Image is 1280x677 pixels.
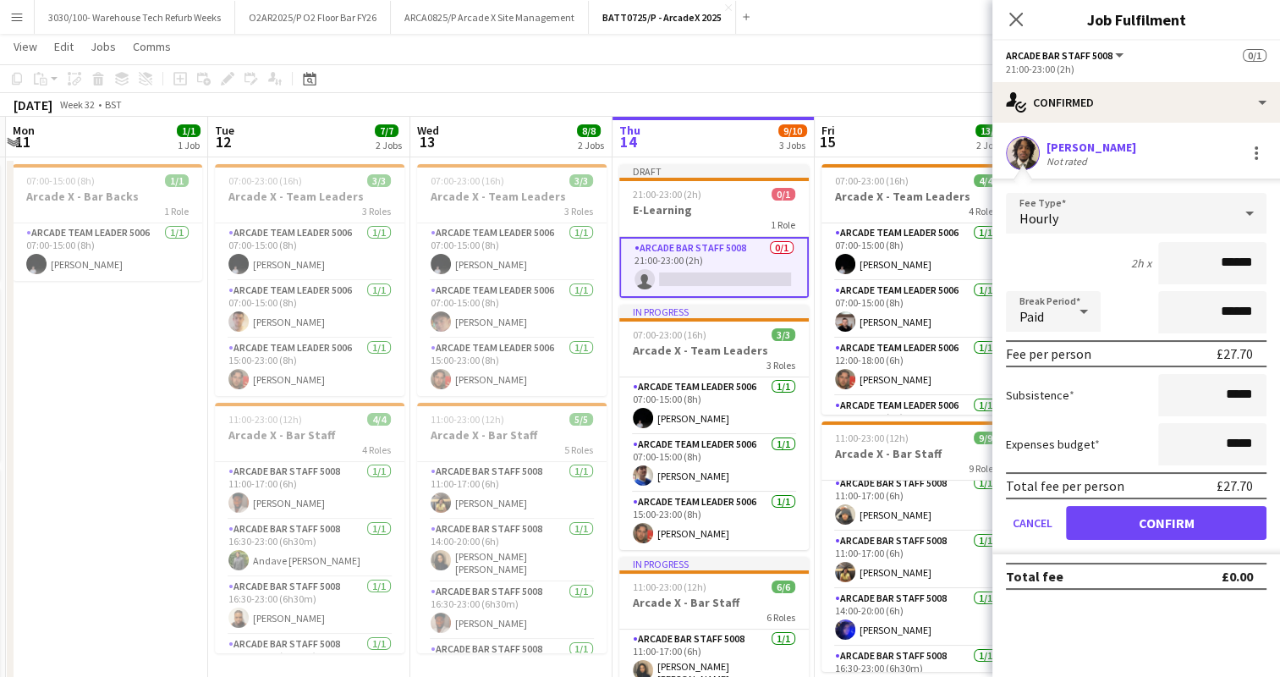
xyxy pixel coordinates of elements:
[619,377,809,435] app-card-role: Arcade Team Leader 50061/107:00-15:00 (8h)[PERSON_NAME]
[362,205,391,217] span: 3 Roles
[54,39,74,54] span: Edit
[1217,477,1253,494] div: £27.70
[976,139,1008,151] div: 2 Jobs
[577,124,601,137] span: 8/8
[1006,63,1266,75] div: 21:00-23:00 (2h)
[619,305,809,550] app-job-card: In progress07:00-23:00 (16h)3/3Arcade X - Team Leaders3 RolesArcade Team Leader 50061/107:00-15:0...
[821,396,1011,454] app-card-role: Arcade Team Leader 50061/114:00-23:00 (9h)
[969,205,997,217] span: 4 Roles
[177,124,201,137] span: 1/1
[126,36,178,58] a: Comms
[415,132,439,151] span: 13
[619,202,809,217] h3: E-Learning
[417,338,607,396] app-card-role: Arcade Team Leader 50061/115:00-23:00 (8h)[PERSON_NAME]
[235,1,391,34] button: O2AR2025/P O2 Floor Bar FY26
[821,281,1011,338] app-card-role: Arcade Team Leader 50061/107:00-15:00 (8h)[PERSON_NAME]
[215,189,404,204] h3: Arcade X - Team Leaders
[84,36,123,58] a: Jobs
[821,338,1011,396] app-card-role: Arcade Team Leader 50061/112:00-18:00 (6h)[PERSON_NAME]
[619,164,809,298] div: Draft21:00-23:00 (2h)0/1E-Learning1 RoleArcade Bar Staff 50080/121:00-23:00 (2h)
[375,124,398,137] span: 7/7
[619,493,809,550] app-card-role: Arcade Team Leader 50061/115:00-23:00 (8h)[PERSON_NAME]
[1019,210,1058,227] span: Hourly
[569,413,593,426] span: 5/5
[1006,568,1063,585] div: Total fee
[619,164,809,178] div: Draft
[165,174,189,187] span: 1/1
[13,223,202,281] app-card-role: Arcade Team Leader 50061/107:00-15:00 (8h)[PERSON_NAME]
[133,39,171,54] span: Comms
[14,39,37,54] span: View
[1006,388,1074,403] label: Subsistence
[778,124,807,137] span: 9/10
[619,435,809,493] app-card-role: Arcade Team Leader 50061/107:00-15:00 (8h)[PERSON_NAME]
[821,421,1011,672] div: 11:00-23:00 (12h)9/9Arcade X - Bar Staff9 RolesArcade Bar Staff 50081/111:00-17:00 (6h)[PERSON_NA...
[56,98,98,111] span: Week 32
[1006,437,1100,452] label: Expenses budget
[215,223,404,281] app-card-role: Arcade Team Leader 50061/107:00-15:00 (8h)[PERSON_NAME]
[417,123,439,138] span: Wed
[417,582,607,640] app-card-role: Arcade Bar Staff 50081/116:30-23:00 (6h30m)[PERSON_NAME]
[417,164,607,396] app-job-card: 07:00-23:00 (16h)3/3Arcade X - Team Leaders3 RolesArcade Team Leader 50061/107:00-15:00 (8h)[PERS...
[779,139,806,151] div: 3 Jobs
[228,413,302,426] span: 11:00-23:00 (12h)
[766,611,795,624] span: 6 Roles
[1243,49,1266,62] span: 0/1
[974,432,997,444] span: 9/9
[578,139,604,151] div: 2 Jobs
[772,328,795,341] span: 3/3
[821,589,1011,647] app-card-role: Arcade Bar Staff 50081/114:00-20:00 (6h)[PERSON_NAME]
[13,164,202,281] div: 07:00-15:00 (8h)1/1Arcade X - Bar Backs1 RoleArcade Team Leader 50061/107:00-15:00 (8h)[PERSON_NAME]
[1047,140,1136,155] div: [PERSON_NAME]
[821,446,1011,461] h3: Arcade X - Bar Staff
[215,164,404,396] div: 07:00-23:00 (16h)3/3Arcade X - Team Leaders3 RolesArcade Team Leader 50061/107:00-15:00 (8h)[PERS...
[1019,308,1044,325] span: Paid
[1006,506,1059,540] button: Cancel
[1222,568,1253,585] div: £0.00
[10,132,35,151] span: 11
[7,36,44,58] a: View
[633,581,706,593] span: 11:00-23:00 (12h)
[1006,477,1124,494] div: Total fee per person
[13,189,202,204] h3: Arcade X - Bar Backs
[417,281,607,338] app-card-role: Arcade Team Leader 50061/107:00-15:00 (8h)[PERSON_NAME]
[13,123,35,138] span: Mon
[619,123,640,138] span: Thu
[417,520,607,582] app-card-role: Arcade Bar Staff 50081/114:00-20:00 (6h)[PERSON_NAME] [PERSON_NAME]
[417,427,607,443] h3: Arcade X - Bar Staff
[1006,49,1112,62] span: Arcade Bar Staff 5008
[417,403,607,653] app-job-card: 11:00-23:00 (12h)5/5Arcade X - Bar Staff5 RolesArcade Bar Staff 50081/111:00-17:00 (6h)[PERSON_NA...
[564,443,593,456] span: 5 Roles
[992,82,1280,123] div: Confirmed
[26,174,95,187] span: 07:00-15:00 (8h)
[362,443,391,456] span: 4 Roles
[376,139,402,151] div: 2 Jobs
[14,96,52,113] div: [DATE]
[215,123,234,138] span: Tue
[417,462,607,520] app-card-role: Arcade Bar Staff 50081/111:00-17:00 (6h)[PERSON_NAME]
[821,223,1011,281] app-card-role: Arcade Team Leader 50061/107:00-15:00 (8h)[PERSON_NAME]
[431,413,504,426] span: 11:00-23:00 (12h)
[619,237,809,298] app-card-role: Arcade Bar Staff 50080/121:00-23:00 (2h)
[835,174,909,187] span: 07:00-23:00 (16h)
[215,403,404,653] app-job-card: 11:00-23:00 (12h)4/4Arcade X - Bar Staff4 RolesArcade Bar Staff 50081/111:00-17:00 (6h)[PERSON_NA...
[391,1,589,34] button: ARCA0825/P Arcade X Site Management
[992,8,1280,30] h3: Job Fulfilment
[1217,345,1253,362] div: £27.70
[969,462,997,475] span: 9 Roles
[417,189,607,204] h3: Arcade X - Team Leaders
[619,557,809,570] div: In progress
[569,174,593,187] span: 3/3
[212,132,234,151] span: 12
[367,174,391,187] span: 3/3
[215,427,404,443] h3: Arcade X - Bar Staff
[105,98,122,111] div: BST
[228,174,302,187] span: 07:00-23:00 (16h)
[821,164,1011,415] div: 07:00-23:00 (16h)4/4Arcade X - Team Leaders4 RolesArcade Team Leader 50061/107:00-15:00 (8h)[PERS...
[766,359,795,372] span: 3 Roles
[1047,155,1090,168] div: Not rated
[91,39,116,54] span: Jobs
